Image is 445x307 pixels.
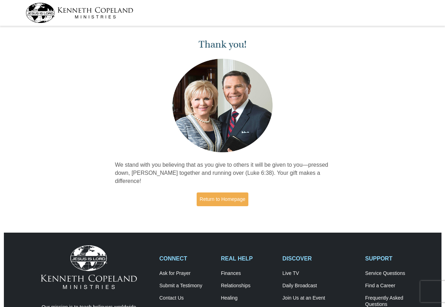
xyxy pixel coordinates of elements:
[221,283,275,289] a: Relationships
[221,255,275,262] h2: REAL HELP
[159,295,214,301] a: Contact Us
[115,39,330,50] h1: Thank you!
[115,161,330,185] p: We stand with you believing that as you give to others it will be given to you—pressed down, [PER...
[26,3,133,23] img: kcm-header-logo.svg
[159,270,214,277] a: Ask for Prayer
[197,192,249,206] a: Return to Homepage
[282,295,358,301] a: Join Us at an Event
[221,270,275,277] a: Finances
[221,295,275,301] a: Healing
[365,255,419,262] h2: SUPPORT
[171,57,274,154] img: Kenneth and Gloria
[282,255,358,262] h2: DISCOVER
[365,283,419,289] a: Find a Career
[282,270,358,277] a: Live TV
[159,255,214,262] h2: CONNECT
[159,283,214,289] a: Submit a Testimony
[365,270,419,277] a: Service Questions
[41,245,137,289] img: Kenneth Copeland Ministries
[282,283,358,289] a: Daily Broadcast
